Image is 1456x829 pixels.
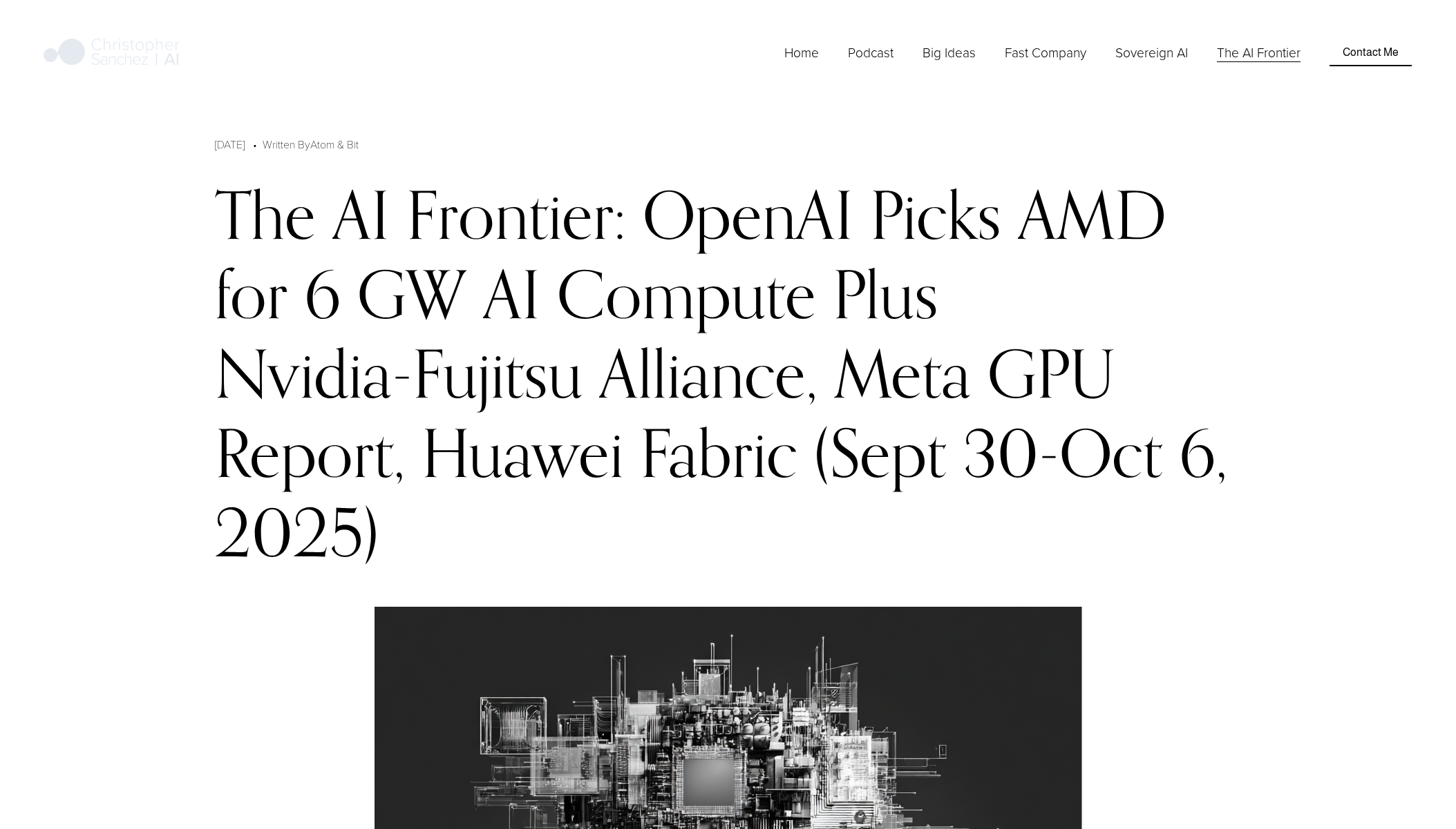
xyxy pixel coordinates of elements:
[215,175,316,254] div: The
[963,413,1162,492] div: 30-Oct
[1005,43,1086,62] span: Fast Company
[870,175,1001,254] div: Picks
[814,413,946,492] div: (Sept
[1005,42,1086,64] a: folder dropdown
[1217,42,1301,64] a: The AI Frontier
[834,333,971,413] div: Meta
[422,413,623,492] div: Huawei
[1115,42,1188,64] a: Sovereign AI
[1330,39,1412,66] a: Contact Me
[406,175,626,254] div: Frontier:
[215,413,405,492] div: Report,
[215,492,379,572] div: 2025)
[263,136,359,153] div: Written By
[599,333,817,413] div: Alliance,
[310,137,359,151] a: Atom & Bit
[640,413,797,492] div: Fabric
[987,333,1115,413] div: GPU
[483,254,540,333] div: AI
[923,43,976,62] span: Big Ideas
[304,254,341,333] div: 6
[357,254,466,333] div: GW
[833,254,938,333] div: Plus
[1179,413,1227,492] div: 6,
[557,254,816,333] div: Compute
[1018,175,1166,254] div: AMD
[332,175,390,254] div: AI
[923,42,976,64] a: folder dropdown
[848,42,894,64] a: Podcast
[215,137,245,151] span: [DATE]
[215,254,287,333] div: for
[44,36,180,70] img: Christopher Sanchez | AI
[215,333,583,413] div: Nvidia-Fujitsu
[784,42,819,64] a: Home
[643,175,853,254] div: OpenAI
